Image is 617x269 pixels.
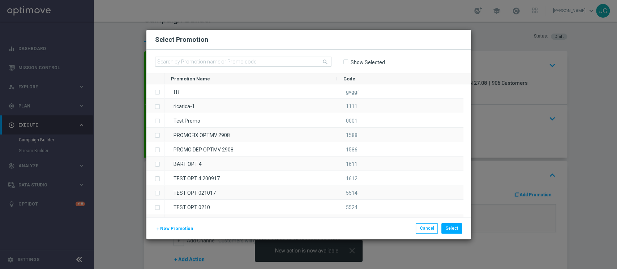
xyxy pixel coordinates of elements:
div: Press SPACE to select this row. [146,84,164,99]
span: 1611 [346,161,357,167]
div: Press SPACE to select this row. [146,214,164,229]
div: TEST OPT0310 [164,214,337,228]
div: Press SPACE to select this row. [146,142,164,156]
div: Press SPACE to select this row. [146,156,164,171]
span: New Promotion [160,226,193,231]
div: Press SPACE to select this row. [164,214,464,229]
input: Search by Promotion name or Promo code [155,57,331,67]
div: PROMOFIX OPTMV 2908 [164,128,337,142]
div: Press SPACE to select this row. [164,99,464,113]
div: Press SPACE to select this row. [146,99,164,113]
i: add [156,227,160,231]
div: TEST OPT 0210 [164,200,337,214]
div: ricarica-1 [164,99,337,113]
h2: Select Promotion [155,35,208,44]
div: fff [164,84,337,98]
label: Show Selected [350,59,385,66]
span: 1586 [346,147,357,153]
button: Select [441,223,462,233]
div: Press SPACE to select this row. [164,200,464,214]
span: 0001 [346,118,357,124]
span: 5514 [346,190,357,196]
div: Press SPACE to select this row. [146,113,164,128]
div: Press SPACE to select this row. [146,200,164,214]
div: Press SPACE to select this row. [164,156,464,171]
span: 5524 [346,204,357,210]
div: Press SPACE to select this row. [164,171,464,185]
div: Press SPACE to select this row. [164,113,464,128]
span: 1588 [346,132,357,138]
div: BART OPT 4 [164,156,337,171]
div: Press SPACE to select this row. [164,84,464,99]
div: Press SPACE to select this row. [146,185,164,200]
span: 1111 [346,103,357,109]
span: Promotion Name [171,76,210,81]
span: gvggf [346,89,359,95]
button: Cancel [416,223,438,233]
span: 1612 [346,176,357,181]
div: Press SPACE to select this row. [146,128,164,142]
i: search [322,59,329,65]
button: New Promotion [155,225,194,233]
div: TEST OPT 021017 [164,185,337,199]
div: Press SPACE to select this row. [164,142,464,156]
div: TEST OPT 4 200917 [164,171,337,185]
div: Press SPACE to select this row. [164,128,464,142]
div: PROMO DEP OPTMV 2908 [164,142,337,156]
div: Test Promo [164,113,337,127]
span: Code [343,76,355,81]
div: Press SPACE to select this row. [164,185,464,200]
div: Press SPACE to select this row. [146,171,164,185]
